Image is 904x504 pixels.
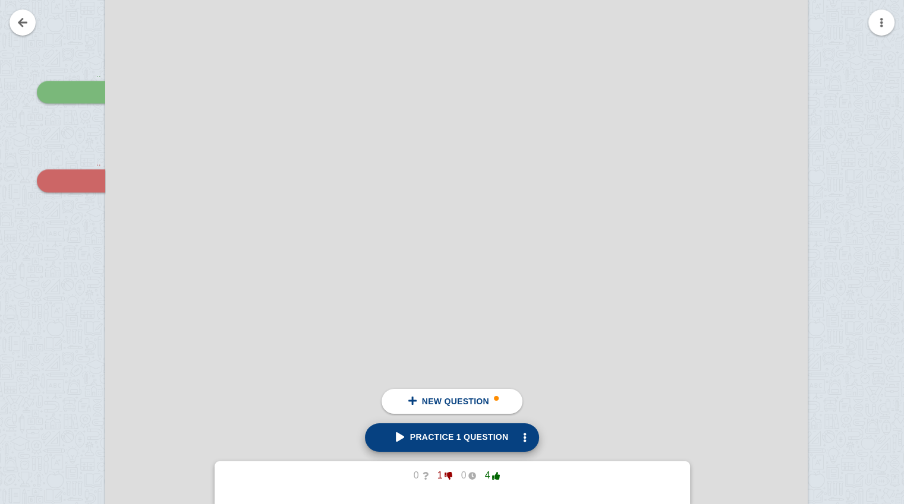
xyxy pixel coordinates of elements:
span: 0 [405,470,429,481]
span: New question [422,397,489,406]
span: 1 [429,470,452,481]
a: Go back to your notes [10,9,36,36]
a: Practice 1 question [365,423,540,452]
span: 0 [452,470,476,481]
a: New question [382,389,522,414]
button: 0104 [395,466,509,485]
span: 4 [476,470,500,481]
span: Practice 1 question [396,432,509,442]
